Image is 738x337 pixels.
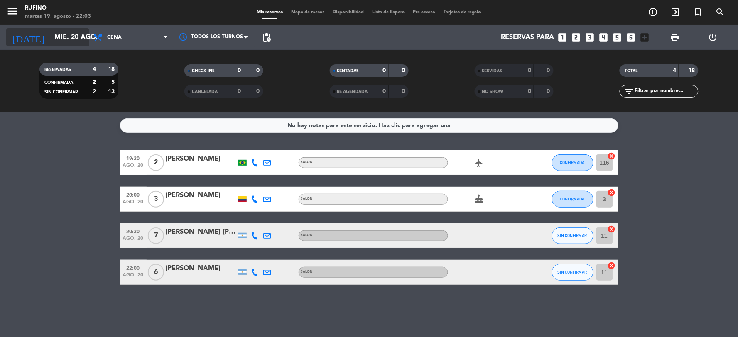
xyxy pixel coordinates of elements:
[123,272,144,282] span: ago. 20
[626,32,637,43] i: looks_6
[708,32,718,42] i: power_settings_new
[123,153,144,163] span: 19:30
[166,190,236,201] div: [PERSON_NAME]
[552,227,593,244] button: SIN CONFIRMAR
[238,88,241,94] strong: 0
[528,88,531,94] strong: 0
[108,89,116,95] strong: 13
[671,7,681,17] i: exit_to_app
[93,79,96,85] strong: 2
[634,87,698,96] input: Filtrar por nombre...
[673,68,677,73] strong: 4
[123,190,144,199] span: 20:00
[608,225,616,233] i: cancel
[552,264,593,281] button: SIN CONFIRMAR
[301,197,313,200] span: SALON
[585,32,596,43] i: looks_3
[474,158,484,168] i: airplanemode_active
[560,160,585,165] span: CONFIRMADA
[166,154,236,164] div: [PERSON_NAME]
[552,191,593,208] button: CONFIRMADA
[123,199,144,209] span: ago. 20
[558,233,587,238] span: SIN CONFIRMAR
[262,32,272,42] span: pending_actions
[439,10,485,15] span: Tarjetas de regalo
[337,69,359,73] span: SENTADAS
[93,66,96,72] strong: 4
[287,10,329,15] span: Mapa de mesas
[571,32,582,43] i: looks_two
[192,90,218,94] span: CANCELADA
[238,68,241,73] strong: 0
[383,68,386,73] strong: 0
[123,263,144,272] span: 22:00
[547,68,552,73] strong: 0
[482,69,503,73] span: SERVIDAS
[123,226,144,236] span: 20:30
[166,263,236,274] div: [PERSON_NAME]
[148,191,164,208] span: 3
[552,154,593,171] button: CONFIRMADA
[25,4,91,12] div: Rufino
[6,28,50,46] i: [DATE]
[192,69,215,73] span: CHECK INS
[648,7,658,17] i: add_circle_outline
[287,121,451,130] div: No hay notas para este servicio. Haz clic para agregar una
[558,270,587,274] span: SIN CONFIRMAR
[301,234,313,237] span: SALON
[6,5,19,17] i: menu
[301,161,313,164] span: SALON
[402,88,407,94] strong: 0
[148,227,164,244] span: 7
[368,10,409,15] span: Lista de Espera
[148,154,164,171] span: 2
[694,25,732,50] div: LOG OUT
[111,79,116,85] strong: 5
[107,34,122,40] span: Cena
[409,10,439,15] span: Pre-acceso
[693,7,703,17] i: turned_in_not
[77,32,87,42] i: arrow_drop_down
[501,34,554,42] span: Reservas para
[598,32,609,43] i: looks_4
[123,163,144,172] span: ago. 20
[557,32,568,43] i: looks_one
[148,264,164,281] span: 6
[44,81,73,85] span: CONFIRMADA
[670,32,680,42] span: print
[608,188,616,197] i: cancel
[640,32,650,43] i: add_box
[257,68,262,73] strong: 0
[6,5,19,20] button: menu
[93,89,96,95] strong: 2
[474,194,484,204] i: cake
[482,90,503,94] span: NO SHOW
[528,68,531,73] strong: 0
[329,10,368,15] span: Disponibilidad
[608,152,616,160] i: cancel
[337,90,368,94] span: RE AGENDADA
[25,12,91,21] div: martes 19. agosto - 22:03
[44,68,71,72] span: RESERVADAS
[547,88,552,94] strong: 0
[253,10,287,15] span: Mis reservas
[166,227,236,237] div: [PERSON_NAME] [PERSON_NAME]
[402,68,407,73] strong: 0
[560,197,585,201] span: CONFIRMADA
[689,68,697,73] strong: 18
[612,32,623,43] i: looks_5
[123,236,144,245] span: ago. 20
[624,86,634,96] i: filter_list
[257,88,262,94] strong: 0
[716,7,726,17] i: search
[44,90,78,94] span: SIN CONFIRMAR
[625,69,637,73] span: TOTAL
[383,88,386,94] strong: 0
[301,270,313,274] span: SALON
[608,261,616,270] i: cancel
[108,66,116,72] strong: 18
